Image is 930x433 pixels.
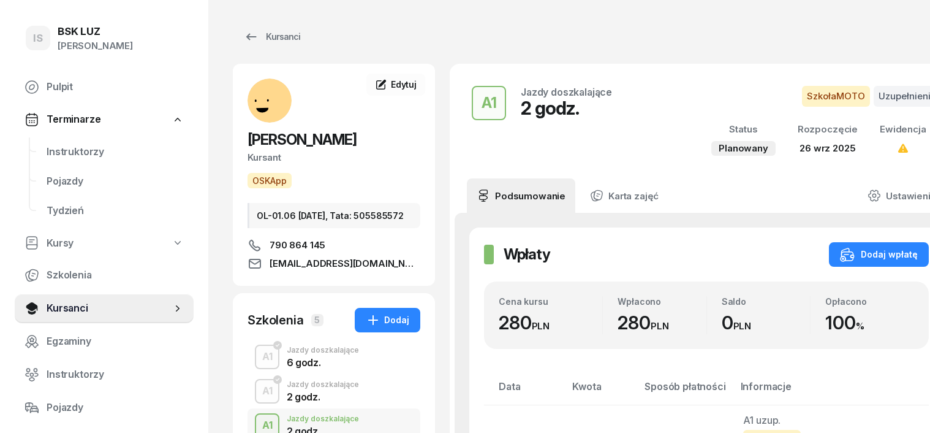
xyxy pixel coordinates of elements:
div: Cena kursu [499,296,602,307]
div: 280 [499,312,602,334]
div: Kursanci [244,29,300,44]
div: A1 [257,381,278,402]
div: A1 [477,91,502,115]
a: Szkolenia [15,261,194,290]
small: PLN [733,320,752,332]
a: Edytuj [366,74,425,96]
span: [EMAIL_ADDRESS][DOMAIN_NAME] [270,256,420,271]
div: Opłacono [825,296,913,307]
span: Pojazdy [47,174,184,190]
div: Rozpoczęcie [798,121,858,137]
span: Szkolenia [47,267,184,283]
a: Pulpit [15,72,194,102]
span: Terminarze [47,112,100,128]
a: Pojazdy [15,393,194,423]
span: Egzaminy [47,334,184,350]
button: A1 [255,345,279,369]
div: 2 godz. [287,392,359,402]
span: Kursy [47,236,74,251]
div: Jazdy doszkalające [287,415,359,423]
button: A1 [472,86,506,120]
div: [PERSON_NAME] [58,38,133,54]
small: PLN [532,320,550,332]
span: Instruktorzy [47,144,184,160]
div: OL-01.06 [DATE], Tata: 505585572 [248,203,420,228]
div: Dodaj wpłatę [840,247,918,262]
button: Dodaj [355,308,420,332]
a: Kursy [15,229,194,258]
button: OSKApp [248,173,292,188]
div: 100 [825,312,913,334]
div: Dodaj [366,313,409,328]
a: Podsumowanie [467,178,575,213]
span: 26 wrz 2025 [800,142,855,154]
span: IS [33,33,43,44]
th: Sposób płatności [637,378,733,405]
a: Pojazdy [37,167,194,196]
div: Wpłacono [618,296,706,307]
div: Ewidencja [880,121,926,137]
a: Tydzień [37,196,194,226]
div: A1 [257,347,278,367]
th: Kwota [565,378,637,405]
th: Data [484,378,565,405]
a: [EMAIL_ADDRESS][DOMAIN_NAME] [248,256,420,271]
div: Status [711,121,776,137]
span: Kursanci [47,301,172,316]
span: Edytuj [391,79,417,90]
a: Instruktorzy [37,137,194,167]
span: Instruktorzy [47,367,184,383]
span: [PERSON_NAME] [248,131,357,148]
small: % [856,320,864,332]
a: Egzaminy [15,327,194,356]
a: Instruktorzy [15,360,194,389]
div: Jazdy doszkalające [287,381,359,388]
button: A1Jazdy doszkalające2 godz. [248,374,420,408]
span: A1 uzup. [743,414,781,426]
button: Dodaj wpłatę [829,242,929,267]
a: Kursanci [233,25,311,49]
th: Informacje [733,378,836,405]
div: BSK LUZ [58,26,133,37]
div: 280 [618,312,706,334]
div: 6 godz. [287,358,359,367]
span: Pulpit [47,79,184,95]
div: 0 [722,312,810,334]
span: 790 864 145 [270,238,325,253]
a: 790 864 145 [248,238,420,253]
div: 2 godz. [521,97,612,119]
div: Kursant [248,150,420,166]
span: SzkołaMOTO [802,86,870,107]
span: 5 [311,314,323,326]
button: A1 [255,379,279,404]
div: Jazdy doszkalające [287,347,359,354]
h2: Wpłaty [504,245,550,264]
button: A1Jazdy doszkalające6 godz. [248,340,420,374]
span: Pojazdy [47,400,184,416]
a: Karta zajęć [580,178,668,213]
div: Saldo [722,296,810,307]
div: Szkolenia [248,312,304,329]
a: Terminarze [15,105,194,134]
div: Jazdy doszkalające [521,87,612,97]
div: Planowany [711,141,776,156]
a: Kursanci [15,294,194,323]
small: PLN [651,320,669,332]
span: Tydzień [47,203,184,219]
